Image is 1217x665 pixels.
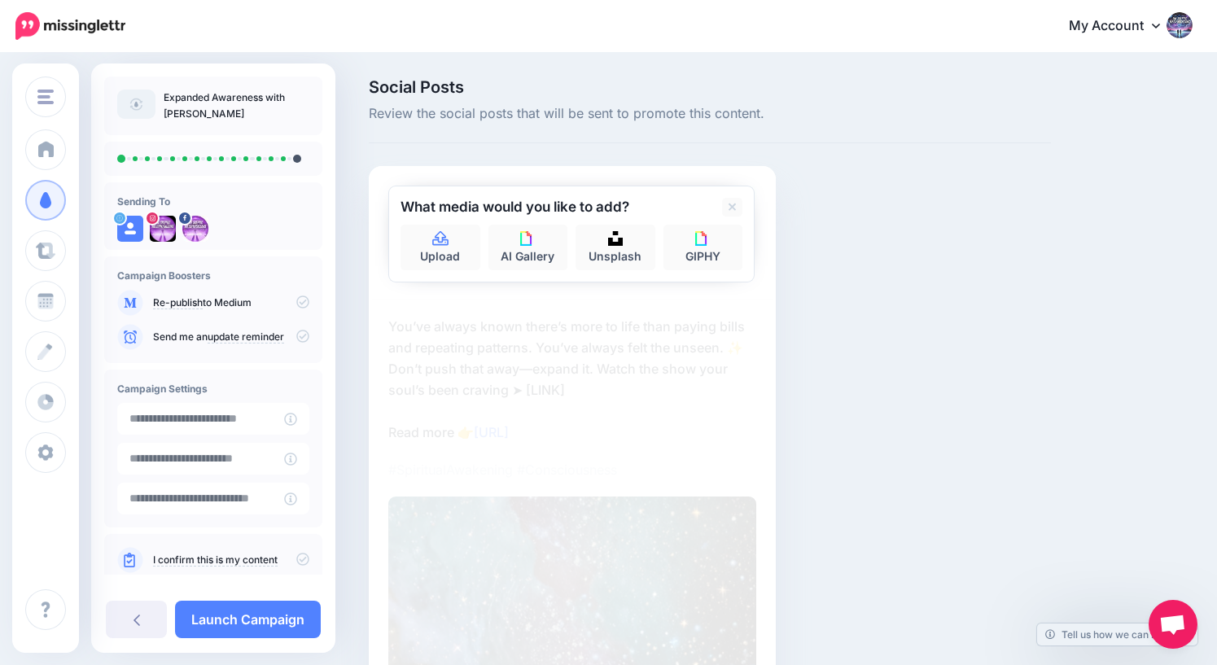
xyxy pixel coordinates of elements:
[208,330,284,343] a: update reminder
[608,231,623,246] img: icon-unsplash-square.png
[388,316,756,443] p: You’ve always known there’s more to life than paying bills and repeating patterns. You’ve always ...
[695,231,710,246] img: icon-giphy-square.png
[153,296,203,309] a: Re-publish
[117,383,309,395] h4: Campaign Settings
[1149,600,1197,649] div: Open chat
[182,216,208,242] img: 398694559_755142363325592_1851666557881600205_n-bsa141941.jpg
[369,103,1051,125] span: Review the social posts that will be sent to promote this content.
[576,225,655,270] a: Unsplash
[117,269,309,282] h4: Campaign Boosters
[37,90,54,104] img: menu.png
[488,225,568,270] a: AI Gallery
[153,295,309,310] p: to Medium
[401,200,629,214] h2: What media would you like to add?
[369,79,1051,95] span: Social Posts
[474,424,509,440] a: [URL]
[117,195,309,208] h4: Sending To
[150,216,176,242] img: 397599238_854002456209143_7495850539788434841_n-bsa141966.jpg
[520,231,535,246] img: icon-giphy-square.png
[388,459,756,480] p: #SpiritualAwakening #Consciousness
[1037,623,1197,645] a: Tell us how we can improve
[117,216,143,242] img: user_default_image.png
[117,90,155,119] img: article-default-image-icon.png
[164,90,309,122] p: Expanded Awareness with [PERSON_NAME]
[153,553,278,567] a: I confirm this is my content
[153,330,309,344] p: Send me an
[1053,7,1193,46] a: My Account
[15,12,125,40] img: Missinglettr
[401,225,480,270] a: Upload
[663,225,743,270] a: GIPHY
